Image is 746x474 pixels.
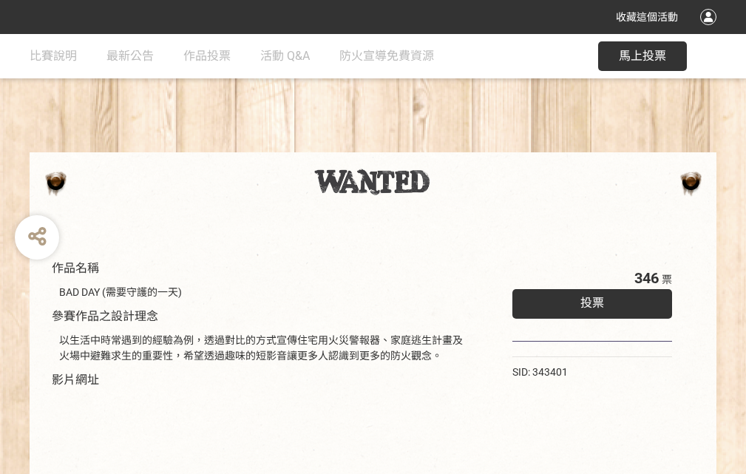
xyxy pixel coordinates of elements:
span: 投票 [580,296,604,310]
span: 作品投票 [183,49,231,63]
span: 票 [662,274,672,285]
button: 馬上投票 [598,41,687,71]
a: 最新公告 [106,34,154,78]
span: SID: 343401 [512,366,568,378]
a: 防火宣導免費資源 [339,34,434,78]
a: 比賽說明 [30,34,77,78]
span: 作品名稱 [52,261,99,275]
span: 346 [634,269,659,287]
span: 馬上投票 [619,49,666,63]
div: BAD DAY (需要守護的一天) [59,285,468,300]
a: 作品投票 [183,34,231,78]
span: 影片網址 [52,373,99,387]
span: 最新公告 [106,49,154,63]
span: 活動 Q&A [260,49,310,63]
span: 參賽作品之設計理念 [52,309,158,323]
span: 比賽說明 [30,49,77,63]
span: 防火宣導免費資源 [339,49,434,63]
div: 以生活中時常遇到的經驗為例，透過對比的方式宣傳住宅用火災警報器、家庭逃生計畫及火場中避難求生的重要性，希望透過趣味的短影音讓更多人認識到更多的防火觀念。 [59,333,468,364]
span: 收藏這個活動 [616,11,678,23]
a: 活動 Q&A [260,34,310,78]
